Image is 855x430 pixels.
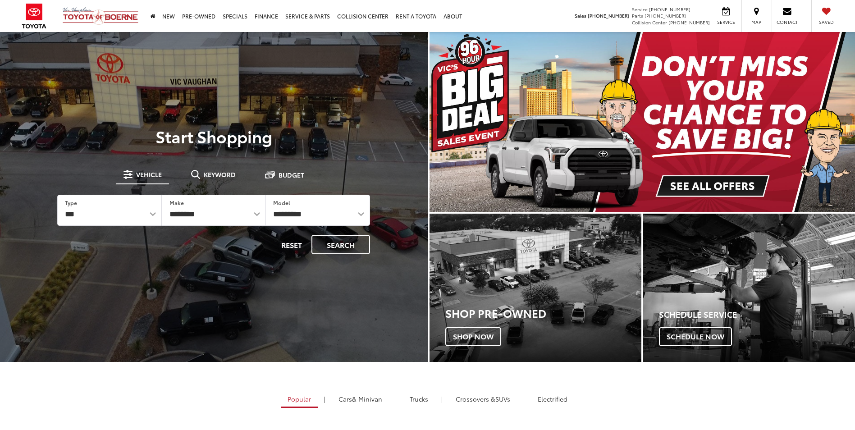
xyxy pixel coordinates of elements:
a: SUVs [449,391,517,407]
a: Shop Pre-Owned Shop Now [430,214,641,362]
li: | [322,394,328,403]
label: Model [273,199,290,206]
span: Keyword [204,171,236,178]
li: | [439,394,445,403]
span: & Minivan [352,394,382,403]
li: | [393,394,399,403]
a: Popular [281,391,318,408]
h3: Shop Pre-Owned [445,307,641,319]
span: Map [746,19,766,25]
button: Search [311,235,370,254]
span: Collision Center [632,19,667,26]
a: Trucks [403,391,435,407]
span: Parts [632,12,643,19]
div: Toyota [430,214,641,362]
span: [PHONE_NUMBER] [588,12,629,19]
label: Type [65,199,77,206]
li: | [521,394,527,403]
span: Sales [575,12,586,19]
div: Toyota [643,214,855,362]
span: [PHONE_NUMBER] [668,19,710,26]
h4: Schedule Service [659,310,855,319]
span: Schedule Now [659,327,732,346]
span: Service [632,6,648,13]
span: Shop Now [445,327,501,346]
span: [PHONE_NUMBER] [649,6,690,13]
span: Budget [279,172,304,178]
label: Make [169,199,184,206]
span: [PHONE_NUMBER] [645,12,686,19]
span: Service [716,19,736,25]
button: Reset [274,235,310,254]
span: Vehicle [136,171,162,178]
a: Electrified [531,391,574,407]
p: Start Shopping [38,127,390,145]
span: Contact [777,19,798,25]
a: Schedule Service Schedule Now [643,214,855,362]
img: Vic Vaughan Toyota of Boerne [62,7,139,25]
span: Saved [816,19,836,25]
span: Crossovers & [456,394,495,403]
a: Cars [332,391,389,407]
